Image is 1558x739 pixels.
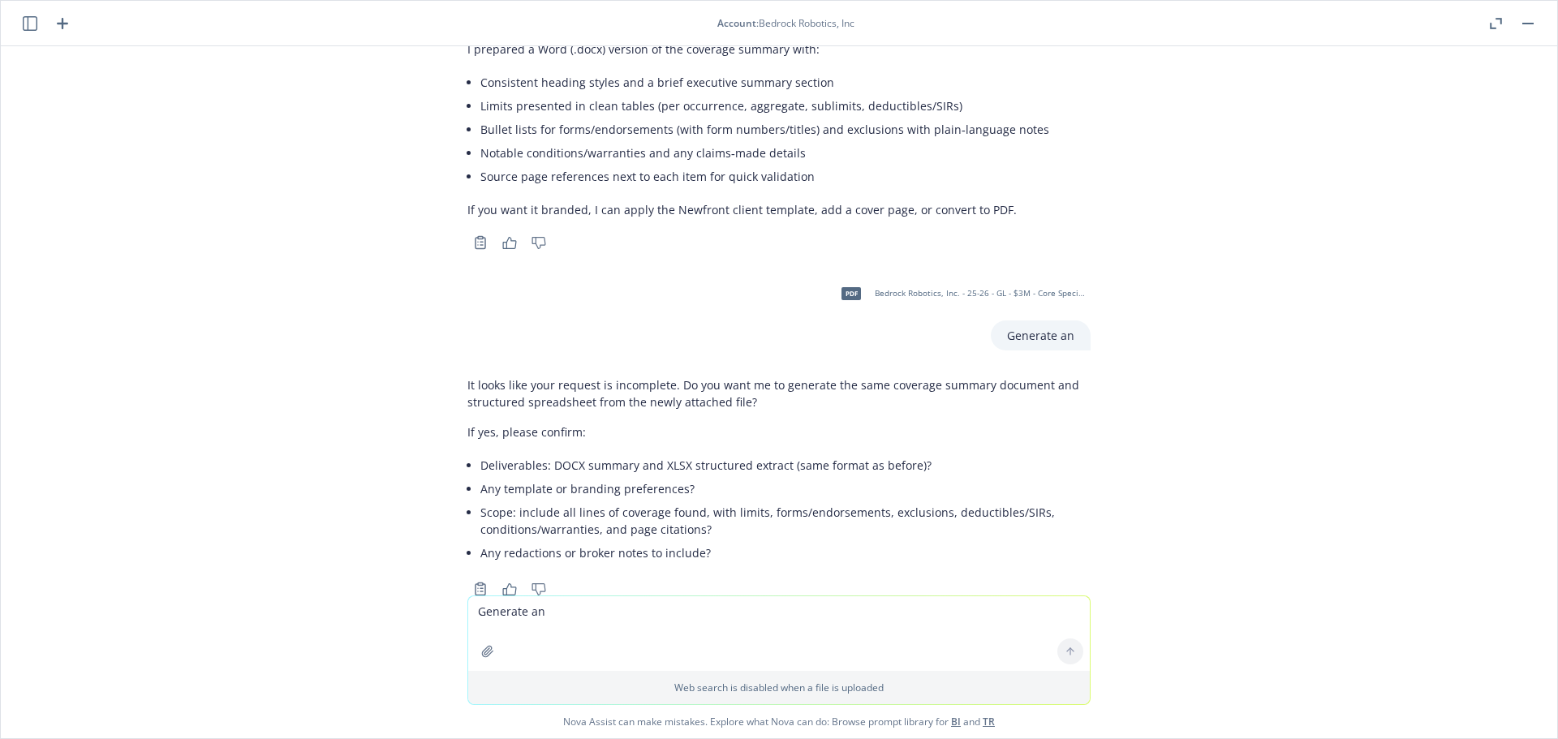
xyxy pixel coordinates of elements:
[717,16,854,30] div: : Bedrock Robotics, Inc
[480,453,1091,477] li: Deliverables: DOCX summary and XLSX structured extract (same format as before)?
[480,165,1049,188] li: Source page references next to each item for quick validation
[717,16,756,30] span: Account
[951,715,961,728] a: BI
[526,231,552,254] button: Thumbs down
[467,41,1049,58] p: I prepared a Word (.docx) version of the coverage summary with:
[7,705,1551,738] span: Nova Assist can make mistakes. Explore what Nova can do: Browse prompt library for and
[480,94,1049,118] li: Limits presented in clean tables (per occurrence, aggregate, sublimits, deductibles/SIRs)
[480,71,1049,94] li: Consistent heading styles and a brief executive summary section
[467,376,1091,410] p: It looks like your request is incomplete. Do you want me to generate the same coverage summary do...
[467,423,1091,440] p: If yes, please confirm:
[473,235,488,250] svg: Copy to clipboard
[467,201,1049,218] p: If you want it branded, I can apply the Newfront client template, add a cover page, or convert to...
[875,288,1087,299] span: Bedrock Robotics, Inc. - 25-26 - GL - $3M - Core Specialty - Quote.pdf
[478,681,1080,694] p: Web search is disabled when a file is uploaded
[480,477,1091,501] li: Any template or branding preferences?
[841,287,861,299] span: pdf
[480,118,1049,141] li: Bullet lists for forms/endorsements (with form numbers/titles) and exclusions with plain‑language...
[526,578,552,600] button: Thumbs down
[480,141,1049,165] li: Notable conditions/warranties and any claims‑made details
[831,273,1091,314] div: pdfBedrock Robotics, Inc. - 25-26 - GL - $3M - Core Specialty - Quote.pdf
[473,582,488,596] svg: Copy to clipboard
[1007,327,1074,344] p: Generate an
[480,501,1091,541] li: Scope: include all lines of coverage found, with limits, forms/endorsements, exclusions, deductib...
[983,715,995,728] a: TR
[480,541,1091,565] li: Any redactions or broker notes to include?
